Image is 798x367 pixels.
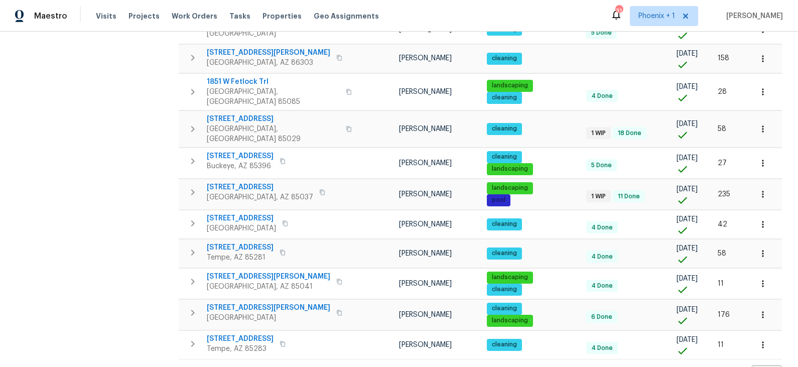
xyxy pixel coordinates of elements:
span: [PERSON_NAME] [399,280,452,287]
span: 4 Done [587,344,617,352]
span: [PERSON_NAME] [399,126,452,133]
span: 5 Done [587,29,616,37]
span: [STREET_ADDRESS][PERSON_NAME] [207,48,330,58]
span: [DATE] [677,275,698,282]
span: [GEOGRAPHIC_DATA] [207,313,330,323]
span: cleaning [488,340,521,349]
span: 42 [718,221,727,228]
span: cleaning [488,153,521,161]
span: [PERSON_NAME] [399,160,452,167]
span: 4 Done [587,92,617,100]
span: [DATE] [677,245,698,252]
span: [STREET_ADDRESS] [207,114,340,124]
span: Visits [96,11,116,21]
span: [STREET_ADDRESS] [207,151,274,161]
span: cleaning [488,249,521,258]
span: [GEOGRAPHIC_DATA], AZ 85041 [207,282,330,292]
span: cleaning [488,125,521,133]
span: [GEOGRAPHIC_DATA], [GEOGRAPHIC_DATA] 85085 [207,87,340,107]
span: 28 [718,88,727,95]
span: landscaping [488,316,532,325]
span: Maestro [34,11,67,21]
span: Phoenix + 1 [638,11,675,21]
span: [GEOGRAPHIC_DATA], AZ 85037 [207,192,313,202]
span: Properties [262,11,302,21]
span: 18 Done [614,129,645,138]
span: landscaping [488,165,532,173]
span: cleaning [488,54,521,63]
span: 4 Done [587,253,617,261]
span: [STREET_ADDRESS][PERSON_NAME] [207,272,330,282]
span: [PERSON_NAME] [399,311,452,318]
span: 58 [718,250,726,257]
span: 1 WIP [587,192,610,201]
span: Geo Assignments [314,11,379,21]
span: 4 Done [587,223,617,232]
span: [STREET_ADDRESS] [207,334,274,344]
span: [DATE] [677,155,698,162]
span: [GEOGRAPHIC_DATA] [207,29,276,39]
span: 6 Done [587,313,616,321]
span: [DATE] [677,216,698,223]
span: [STREET_ADDRESS] [207,213,276,223]
span: [PERSON_NAME] [399,191,452,198]
span: 11 [718,280,724,287]
span: 4 Done [587,282,617,290]
span: Work Orders [172,11,217,21]
span: [PERSON_NAME] [399,341,452,348]
span: [GEOGRAPHIC_DATA], [GEOGRAPHIC_DATA] 85029 [207,124,340,144]
span: 11 [718,341,724,348]
span: [PERSON_NAME] [399,88,452,95]
span: 1 WIP [587,129,610,138]
span: cleaning [488,220,521,228]
span: landscaping [488,184,532,192]
div: 31 [615,6,622,16]
span: [DATE] [677,336,698,343]
span: [PERSON_NAME] [399,250,452,257]
span: [DATE] [677,50,698,57]
span: 1851 W Fetlock Trl [207,77,340,87]
span: [STREET_ADDRESS][PERSON_NAME] [207,303,330,313]
span: landscaping [488,81,532,90]
span: Tempe, AZ 85283 [207,344,274,354]
span: pool [488,196,509,204]
span: [STREET_ADDRESS] [207,242,274,253]
span: [DATE] [677,83,698,90]
span: 27 [718,160,727,167]
span: [DATE] [677,186,698,193]
span: cleaning [488,285,521,294]
span: [GEOGRAPHIC_DATA], AZ 86303 [207,58,330,68]
span: landscaping [488,273,532,282]
span: cleaning [488,93,521,102]
span: 11 Done [614,192,644,201]
span: Projects [128,11,160,21]
span: 235 [718,191,730,198]
span: [PERSON_NAME] [399,55,452,62]
span: [STREET_ADDRESS] [207,182,313,192]
span: Tempe, AZ 85281 [207,253,274,263]
span: [DATE] [677,120,698,128]
span: [DATE] [677,306,698,313]
span: cleaning [488,304,521,313]
span: 158 [718,55,729,62]
span: [PERSON_NAME] [399,221,452,228]
span: Tasks [229,13,250,20]
span: 58 [718,126,726,133]
span: [GEOGRAPHIC_DATA] [207,223,276,233]
span: [PERSON_NAME] [722,11,783,21]
span: 5 Done [587,161,616,170]
span: Buckeye, AZ 85396 [207,161,274,171]
span: 176 [718,311,730,318]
